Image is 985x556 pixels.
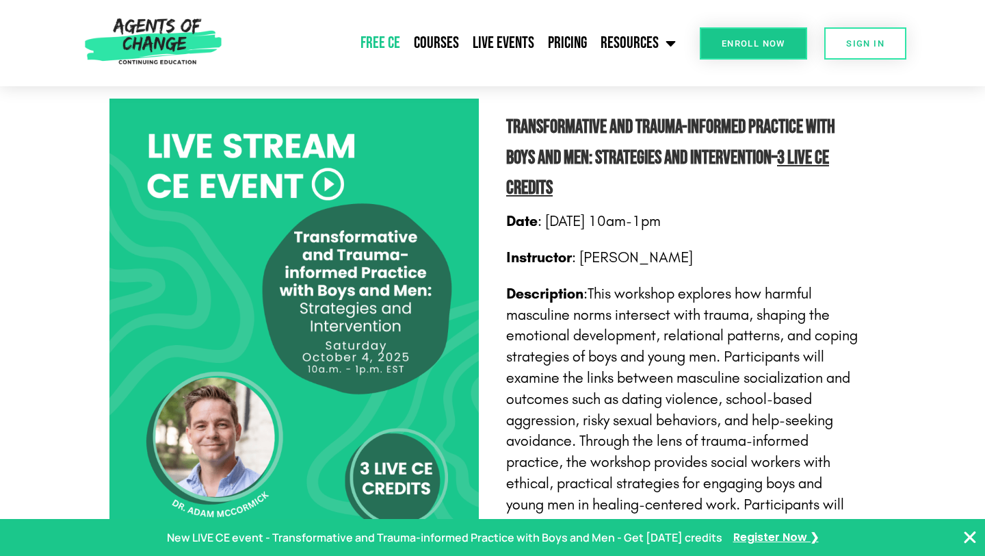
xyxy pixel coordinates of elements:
[506,112,862,204] h2: –
[722,39,785,48] span: Enroll Now
[228,26,683,60] nav: Menu
[506,249,572,266] strong: Instructor
[733,528,819,548] a: Register Now ❯
[506,212,538,230] strong: Date
[506,285,583,303] strong: Description
[167,528,722,548] p: New LIVE CE event - Transformative and Trauma-informed Practice with Boys and Men - Get [DATE] cr...
[846,39,884,48] span: SIGN IN
[506,116,835,169] b: Transformative and Trauma-informed Practice with Boys and Men: Strategies and Intervention
[824,27,906,60] a: SIGN IN
[466,26,541,60] a: Live Events
[506,211,862,232] p: : [DATE] 10am-1pm
[506,247,862,268] p: : [PERSON_NAME]
[700,27,807,60] a: Enroll Now
[407,26,466,60] a: Courses
[354,26,407,60] a: Free CE
[962,529,978,546] button: Close Banner
[594,26,683,60] a: Resources
[541,26,594,60] a: Pricing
